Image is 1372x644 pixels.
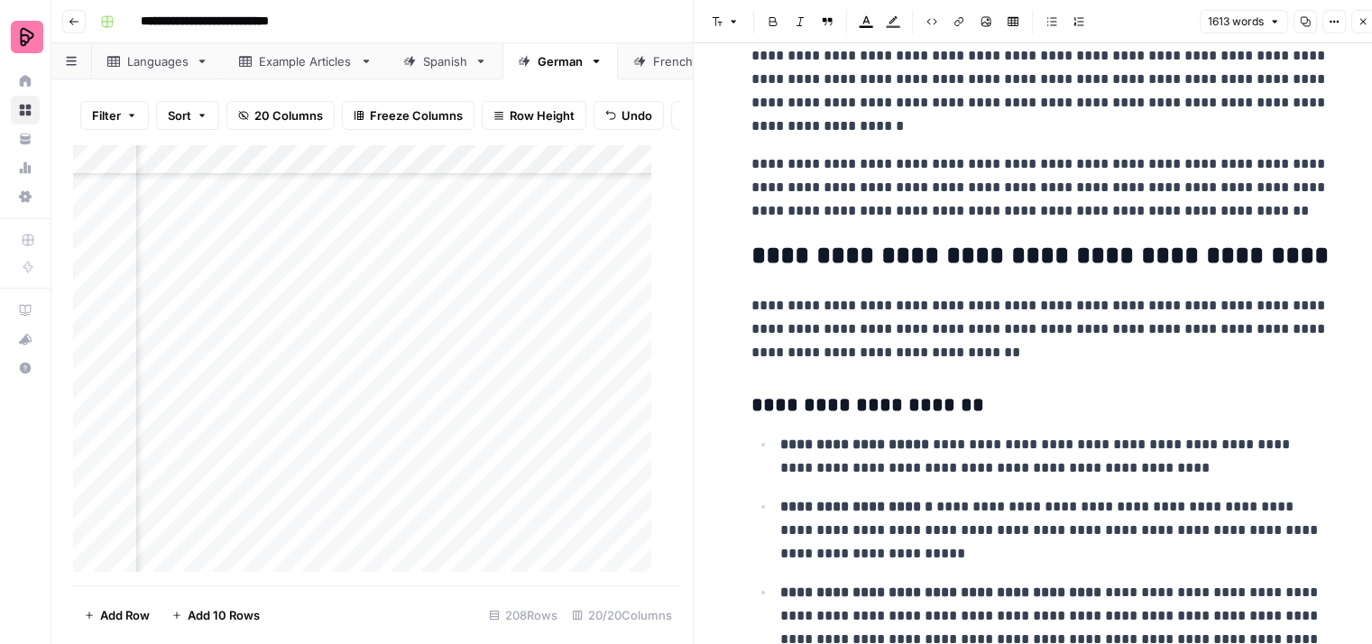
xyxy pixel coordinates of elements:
div: 208 Rows [482,601,565,630]
span: 1613 words [1208,14,1264,30]
button: Freeze Columns [342,101,474,130]
div: Languages [127,52,189,70]
button: Add 10 Rows [161,601,271,630]
div: What's new? [12,326,39,353]
button: Workspace: Preply [11,14,40,60]
a: Settings [11,182,40,211]
span: Add 10 Rows [188,606,260,624]
img: Preply Logo [11,21,43,53]
button: Row Height [482,101,586,130]
button: 20 Columns [226,101,335,130]
button: Add Row [73,601,161,630]
span: Filter [92,106,121,124]
a: French [618,43,729,79]
div: 20/20 Columns [565,601,679,630]
a: AirOps Academy [11,296,40,325]
span: Freeze Columns [370,106,463,124]
div: Example Articles [259,52,353,70]
a: Languages [92,43,224,79]
div: German [538,52,583,70]
button: Help + Support [11,354,40,382]
span: Undo [622,106,652,124]
span: Sort [168,106,191,124]
span: Row Height [510,106,575,124]
a: Usage [11,153,40,182]
a: German [502,43,618,79]
div: Spanish [423,52,467,70]
a: Spanish [388,43,502,79]
button: What's new? [11,325,40,354]
span: 20 Columns [254,106,323,124]
button: Sort [156,101,219,130]
a: Your Data [11,124,40,153]
button: 1613 words [1200,10,1288,33]
button: Undo [594,101,664,130]
div: French [653,52,694,70]
a: Example Articles [224,43,388,79]
a: Home [11,67,40,96]
button: Filter [80,101,149,130]
a: Browse [11,96,40,124]
span: Add Row [100,606,150,624]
